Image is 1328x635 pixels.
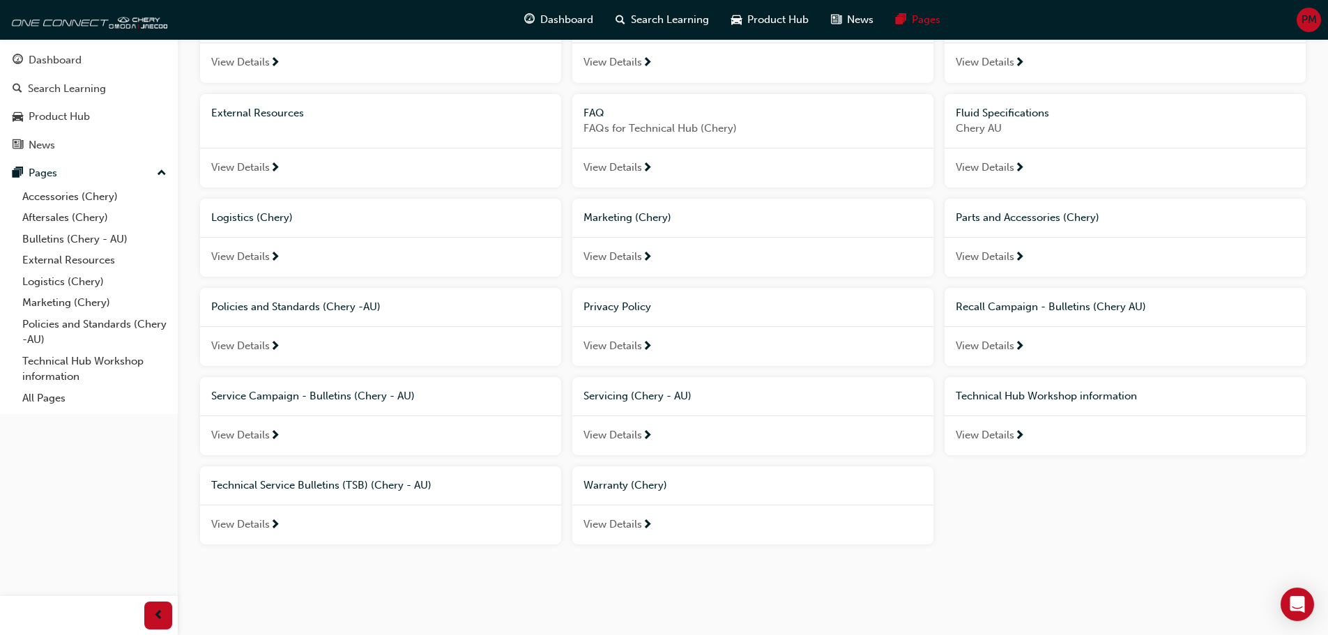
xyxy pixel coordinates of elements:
[13,83,22,95] span: search-icon
[270,252,280,264] span: next-icon
[731,11,742,29] span: car-icon
[540,12,593,28] span: Dashboard
[642,430,652,443] span: next-icon
[616,11,625,29] span: search-icon
[1302,12,1317,28] span: PM
[820,6,885,34] a: news-iconNews
[211,517,270,533] span: View Details
[6,160,172,186] button: Pages
[604,6,720,34] a: search-iconSearch Learning
[572,94,933,188] a: FAQFAQs for Technical Hub (Chery)View Details
[17,351,172,388] a: Technical Hub Workshop information
[583,517,642,533] span: View Details
[29,137,55,153] div: News
[956,107,1049,119] span: Fluid Specifications
[211,249,270,265] span: View Details
[1014,252,1025,264] span: next-icon
[157,165,167,183] span: up-icon
[200,199,561,277] a: Logistics (Chery)View Details
[6,104,172,130] a: Product Hub
[17,186,172,208] a: Accessories (Chery)
[17,388,172,409] a: All Pages
[200,466,561,544] a: Technical Service Bulletins (TSB) (Chery - AU)View Details
[583,390,692,402] span: Servicing (Chery - AU)
[13,54,23,67] span: guage-icon
[1014,430,1025,443] span: next-icon
[642,57,652,70] span: next-icon
[17,271,172,293] a: Logistics (Chery)
[200,288,561,366] a: Policies and Standards (Chery -AU)View Details
[956,121,1295,137] span: Chery AU
[572,466,933,544] a: Warranty (Chery)View Details
[720,6,820,34] a: car-iconProduct Hub
[583,338,642,354] span: View Details
[642,519,652,532] span: next-icon
[945,5,1306,83] a: Bulletins (Chery - AU)View Details
[270,162,280,175] span: next-icon
[896,11,906,29] span: pages-icon
[945,377,1306,455] a: Technical Hub Workshop informationView Details
[211,211,293,224] span: Logistics (Chery)
[945,94,1306,188] a: Fluid SpecificationsChery AUView Details
[1281,588,1314,621] div: Open Intercom Messenger
[912,12,940,28] span: Pages
[572,5,933,83] a: Aftersales (Chery)View Details
[7,6,167,33] img: oneconnect
[200,377,561,455] a: Service Campaign - Bulletins (Chery - AU)View Details
[583,54,642,70] span: View Details
[885,6,952,34] a: pages-iconPages
[956,390,1137,402] span: Technical Hub Workshop information
[200,5,561,83] a: Accessories (Chery)View Details
[583,427,642,443] span: View Details
[270,341,280,353] span: next-icon
[1297,8,1321,32] button: PM
[1014,341,1025,353] span: next-icon
[513,6,604,34] a: guage-iconDashboard
[29,165,57,181] div: Pages
[583,160,642,176] span: View Details
[29,52,82,68] div: Dashboard
[17,229,172,250] a: Bulletins (Chery - AU)
[1014,57,1025,70] span: next-icon
[583,121,922,137] span: FAQs for Technical Hub (Chery)
[6,132,172,158] a: News
[6,47,172,73] a: Dashboard
[17,250,172,271] a: External Resources
[211,479,432,491] span: Technical Service Bulletins (TSB) (Chery - AU)
[153,607,164,625] span: prev-icon
[631,12,709,28] span: Search Learning
[945,288,1306,366] a: Recall Campaign - Bulletins (Chery AU)View Details
[583,107,604,119] span: FAQ
[211,390,415,402] span: Service Campaign - Bulletins (Chery - AU)
[956,338,1014,354] span: View Details
[583,249,642,265] span: View Details
[211,427,270,443] span: View Details
[6,76,172,102] a: Search Learning
[211,107,304,119] span: External Resources
[572,199,933,277] a: Marketing (Chery)View Details
[17,292,172,314] a: Marketing (Chery)
[211,338,270,354] span: View Details
[583,479,667,491] span: Warranty (Chery)
[831,11,841,29] span: news-icon
[270,519,280,532] span: next-icon
[17,207,172,229] a: Aftersales (Chery)
[847,12,873,28] span: News
[642,252,652,264] span: next-icon
[642,162,652,175] span: next-icon
[1014,162,1025,175] span: next-icon
[642,341,652,353] span: next-icon
[29,109,90,125] div: Product Hub
[17,314,172,351] a: Policies and Standards (Chery -AU)
[572,377,933,455] a: Servicing (Chery - AU)View Details
[583,300,651,313] span: Privacy Policy
[270,57,280,70] span: next-icon
[956,249,1014,265] span: View Details
[13,139,23,152] span: news-icon
[200,94,561,188] a: External ResourcesView Details
[945,199,1306,277] a: Parts and Accessories (Chery)View Details
[956,211,1099,224] span: Parts and Accessories (Chery)
[270,430,280,443] span: next-icon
